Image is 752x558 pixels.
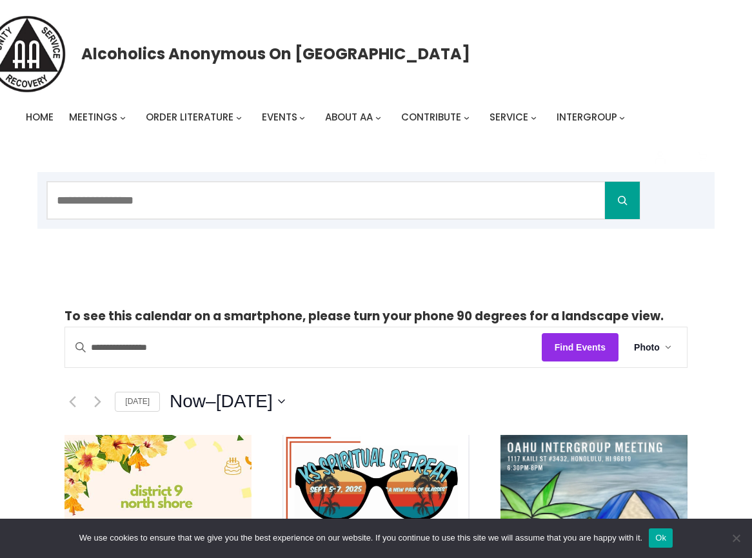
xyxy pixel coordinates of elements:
button: Click to toggle datepicker [170,389,285,414]
span: Meetings [69,110,117,124]
a: Home [26,108,54,126]
button: Photo [618,327,687,368]
button: Intergroup submenu [619,115,625,120]
button: Contribute submenu [464,115,470,120]
span: Contribute [401,110,461,124]
a: About AA [325,108,373,126]
a: Meetings [69,108,117,126]
span: Intergroup [557,110,617,124]
nav: Intergroup [26,108,629,126]
button: Find Events [542,333,618,362]
a: Contribute [401,108,461,126]
a: Previous Events [64,394,80,409]
a: [DATE] [115,392,160,412]
strong: To see this calendar on a smartphone, please turn your phone 90 degrees for a landscape view. [64,307,664,325]
span: Service [490,110,528,124]
button: Meetings submenu [120,115,126,120]
button: Events submenu [299,115,305,120]
input: Enter Keyword. Search for events by Keyword. [65,327,541,368]
span: About AA [325,110,373,124]
span: Photo [634,340,660,355]
button: Ok [649,528,673,548]
a: Service [490,108,528,126]
span: Events [262,110,297,124]
a: Events [262,108,297,126]
span: Order Literature [146,110,233,124]
a: Login [645,142,675,172]
button: Search [605,182,640,219]
a: Next Events [90,394,105,409]
span: Home [26,110,54,124]
span: No [729,532,742,544]
button: Service submenu [531,115,537,120]
span: We use cookies to ensure that we give you the best experience on our website. If you continue to ... [79,532,642,544]
button: About AA submenu [375,115,381,120]
span: – [206,389,216,414]
span: [DATE] [216,389,273,414]
a: Alcoholics Anonymous on [GEOGRAPHIC_DATA] [81,40,470,68]
span: Now [170,389,206,414]
a: Intergroup [557,108,617,126]
button: Order Literature submenu [236,115,242,120]
button: 0 items in cart, total price of $0.00 [690,145,715,169]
